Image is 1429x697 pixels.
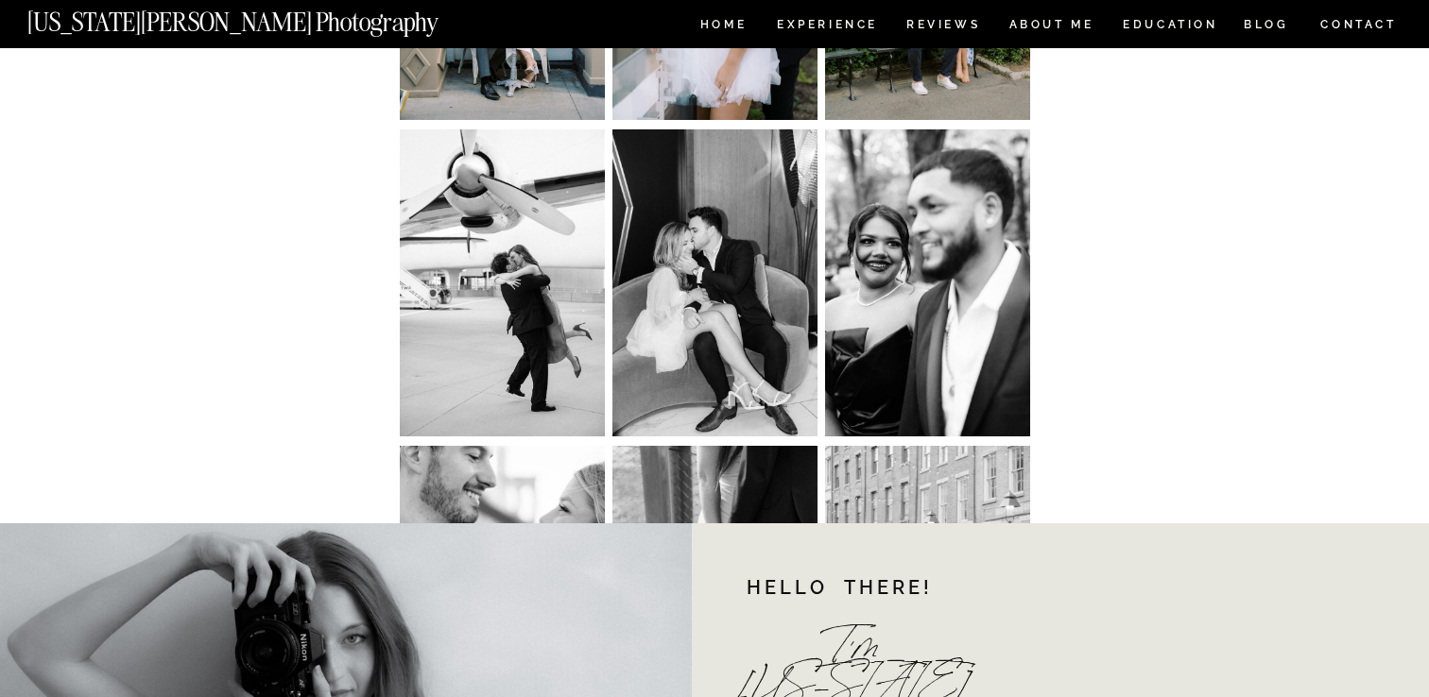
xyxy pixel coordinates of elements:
a: ABOUT ME [1008,19,1094,35]
a: HOME [697,19,750,35]
img: nyc engagement photos [400,129,605,436]
a: EDUCATION [1121,19,1220,35]
h1: Hello there! [747,579,1236,602]
img: nyc engagement photos [825,129,1030,436]
a: BLOG [1244,19,1289,35]
h2: I'm [US_STATE] [738,636,972,671]
a: REVIEWS [906,19,977,35]
a: [US_STATE][PERSON_NAME] Photography [27,9,502,25]
a: CONTACT [1319,14,1398,35]
a: Experience [777,19,876,35]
